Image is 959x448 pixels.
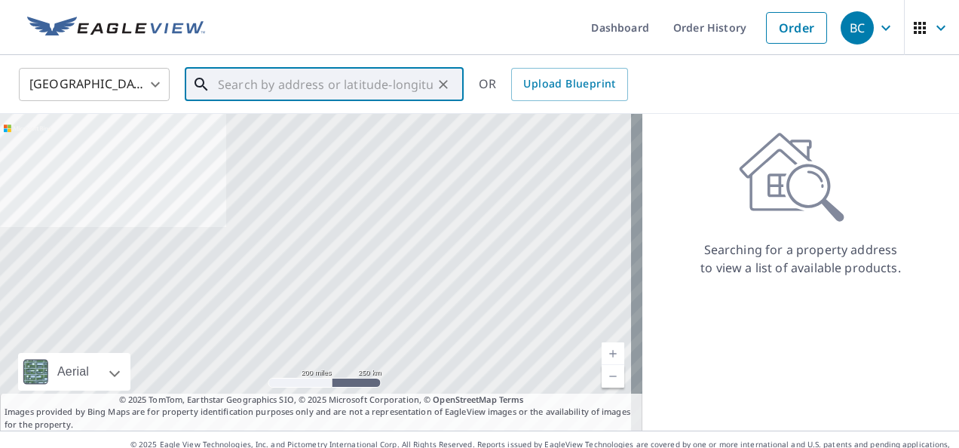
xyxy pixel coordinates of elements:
[602,342,624,365] a: Current Level 5, Zoom In
[511,68,627,101] a: Upload Blueprint
[602,365,624,388] a: Current Level 5, Zoom Out
[18,353,130,391] div: Aerial
[841,11,874,44] div: BC
[700,241,902,277] p: Searching for a property address to view a list of available products.
[53,353,93,391] div: Aerial
[523,75,615,94] span: Upload Blueprint
[499,394,524,405] a: Terms
[119,394,524,407] span: © 2025 TomTom, Earthstar Geographics SIO, © 2025 Microsoft Corporation, ©
[433,74,454,95] button: Clear
[766,12,827,44] a: Order
[433,394,496,405] a: OpenStreetMap
[27,17,205,39] img: EV Logo
[19,63,170,106] div: [GEOGRAPHIC_DATA]
[218,63,433,106] input: Search by address or latitude-longitude
[479,68,628,101] div: OR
